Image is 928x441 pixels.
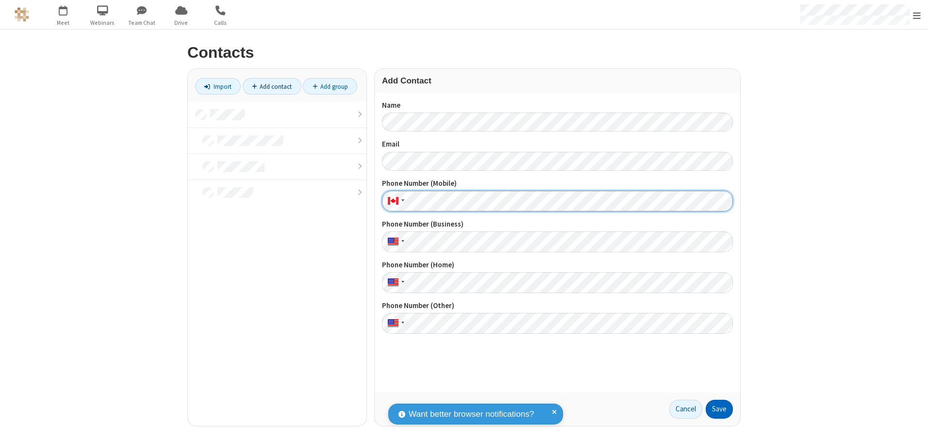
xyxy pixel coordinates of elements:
div: Canada: + 1 [382,191,407,212]
span: Drive [163,18,199,27]
label: Email [382,139,733,150]
span: Want better browser notifications? [409,408,534,421]
label: Phone Number (Mobile) [382,178,733,189]
a: Cancel [669,400,702,419]
div: United States: + 1 [382,313,407,334]
label: Name [382,100,733,111]
span: Meet [45,18,82,27]
a: Import [195,78,241,95]
label: Phone Number (Home) [382,260,733,271]
a: Add group [303,78,357,95]
div: United States: + 1 [382,231,407,252]
span: Team Chat [124,18,160,27]
div: United States: + 1 [382,272,407,293]
span: Webinars [84,18,121,27]
img: QA Selenium DO NOT DELETE OR CHANGE [15,7,29,22]
h3: Add Contact [382,76,733,85]
label: Phone Number (Business) [382,219,733,230]
label: Phone Number (Other) [382,300,733,311]
button: Save [706,400,733,419]
span: Calls [202,18,239,27]
a: Add contact [243,78,301,95]
h2: Contacts [187,44,741,61]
